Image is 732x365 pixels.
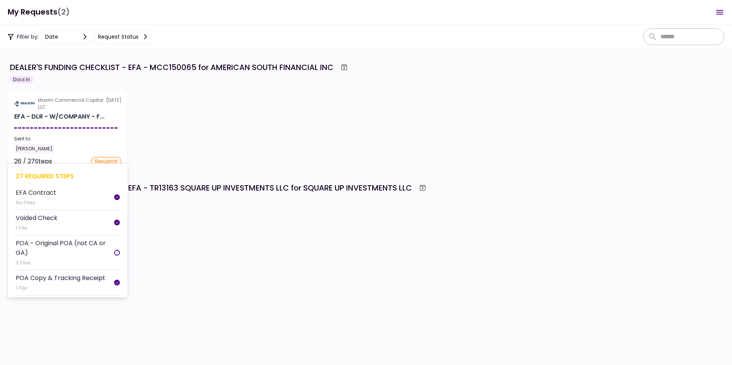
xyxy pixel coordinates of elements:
div: Voided Check [16,213,57,223]
div: No Files [16,199,56,207]
div: POA - Original POA (not CA or GA) [16,238,114,257]
div: Docs In [10,76,33,83]
div: [DATE] [14,97,121,111]
div: [PERSON_NAME] [14,144,54,154]
button: Request status [95,30,152,44]
div: date [45,33,58,41]
div: DEALER'S FUNDING CHECKLIST - EFA - TR13163 SQUARE UP INVESTMENTS LLC for SQUARE UP INVESTMENTS LLC [10,182,412,194]
div: 1 File [16,224,57,232]
button: Open menu [711,3,729,21]
button: date [42,30,91,44]
div: Sent to: [14,135,121,142]
div: 2 Files [16,259,114,267]
div: Maxim Commercial Capital LLC [38,97,106,111]
div: DEALER'S FUNDING CHECKLIST - EFA - MCC150065 for AMERICAN SOUTH FINANCIAL INC [10,62,333,73]
div: Filter by: [8,30,152,44]
button: Archive workflow [337,60,351,74]
div: 1 File [16,284,105,292]
div: 27 required steps [16,171,120,181]
div: 26 / 27 Steps [14,157,52,166]
img: Partner logo [14,100,35,107]
span: (2) [57,4,70,20]
div: resubmit [91,157,121,166]
div: EFA - DLR - W/COMPANY - FUNDING CHECKLIST [14,112,105,121]
div: EFA Contract [16,188,56,197]
div: POA Copy & Tracking Receipt [16,273,105,283]
h1: My Requests [8,4,70,20]
button: Archive workflow [416,181,430,195]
